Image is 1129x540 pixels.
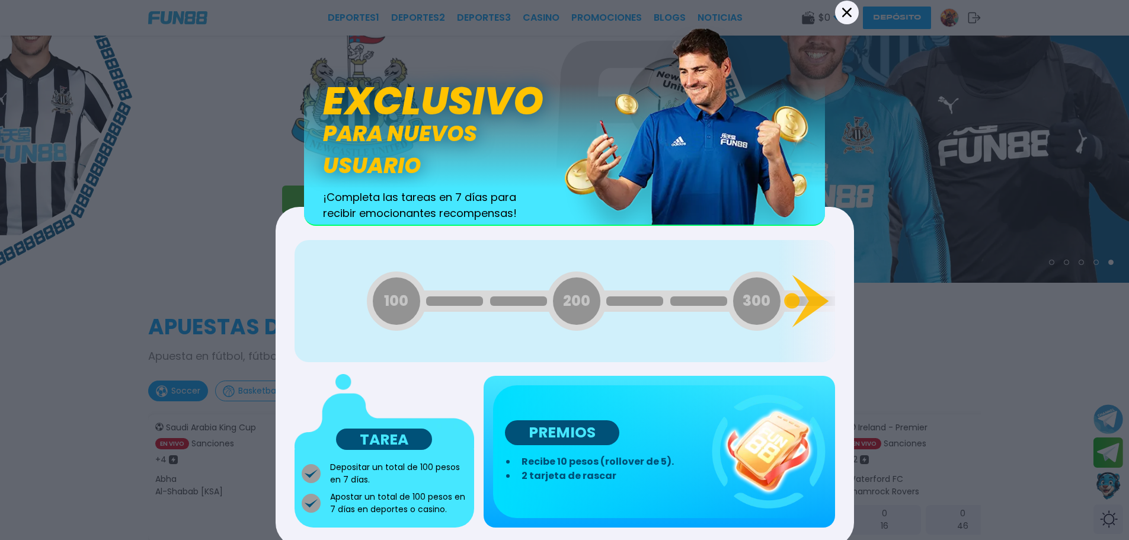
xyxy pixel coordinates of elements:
p: Apostar un total de 100 pesos en 7 días en deportes o casino. [330,491,468,516]
li: Recibe 10 pesos (rollover de 5). [517,455,704,469]
span: ¡Completa las tareas en 7 días para recibir emocionantes recompensas! [323,189,529,221]
p: Depositar un total de 100 pesos en 7 días. [330,461,468,486]
span: para nuevos usuario [323,118,565,182]
span: 100 [384,290,408,311]
img: banner_image-fb94e3f3.webp [565,24,825,224]
span: 200 [563,290,590,311]
img: fun88_task-3d54b5a9.webp [712,395,826,509]
p: TAREA [336,429,432,450]
span: Exclusivo [323,72,543,130]
span: 300 [743,290,770,311]
img: ZfJrG+Mrt4kE6IqiwAAA== [295,373,475,450]
li: 2 tarjeta de rascar [517,469,704,483]
p: PREMIOS [505,420,619,445]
